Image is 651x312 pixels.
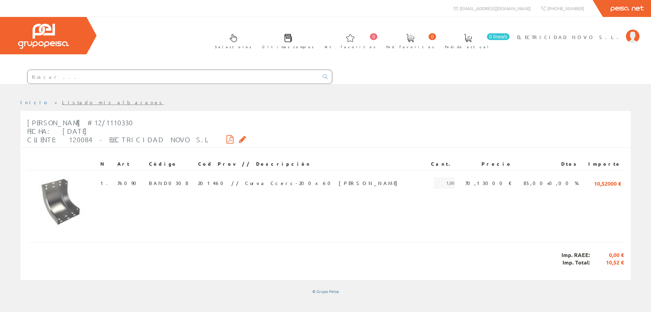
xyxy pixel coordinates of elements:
a: Listado mis albaranes [62,99,164,105]
th: Código [146,158,196,170]
span: [PERSON_NAME] #12/1110330 Fecha: [DATE] Cliente: 120084 - ELECTRICIDAD NOVO S.L. [27,118,210,144]
a: Inicio [20,99,49,105]
span: 85,00+0,00 % [524,177,579,189]
span: [PHONE_NUMBER] [547,5,584,11]
a: Selectores [208,28,255,53]
span: 76090 [117,177,140,189]
span: 0 línea/s [487,33,510,40]
span: Art. favoritos [324,43,376,50]
span: 0 [370,33,377,40]
input: Buscar ... [27,70,319,84]
i: Descargar PDF [226,137,234,142]
span: 10,52000 € [594,177,621,189]
span: 1 [100,177,112,189]
span: 201460 // Curva Ccerc-200x60 [PERSON_NAME] [198,177,401,189]
img: Grupo Peisa [18,24,69,49]
th: Dtos [515,158,582,170]
span: 10,52 € [590,259,624,267]
span: Selectores [215,43,252,50]
th: Precio [457,158,515,170]
span: BAND0308 [149,177,188,189]
span: 0,00 € [590,251,624,259]
span: 70,13000 € [465,177,512,189]
span: [EMAIL_ADDRESS][DOMAIN_NAME] [460,5,531,11]
th: Art [115,158,146,170]
span: Ped. favoritos [386,43,434,50]
span: 1,00 [434,177,454,189]
span: ELECTRICIDAD NOVO S.L. [517,34,623,40]
th: Importe [581,158,624,170]
th: Cant. [425,158,457,170]
img: Foto artículo (192x143.62204724409) [30,177,95,226]
span: Últimas compras [262,43,314,50]
span: Pedido actual [445,43,491,50]
div: © Grupo Peisa [20,289,631,294]
a: ELECTRICIDAD NOVO S.L. [517,28,639,35]
i: Solicitar por email copia firmada [239,137,246,142]
th: N [98,158,115,170]
span: 0 [429,33,436,40]
div: Imp. RAEE: Imp. Total: [27,242,624,275]
a: Últimas compras [255,28,317,53]
th: Cod Prov // Descripción [195,158,425,170]
a: . [106,180,112,186]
